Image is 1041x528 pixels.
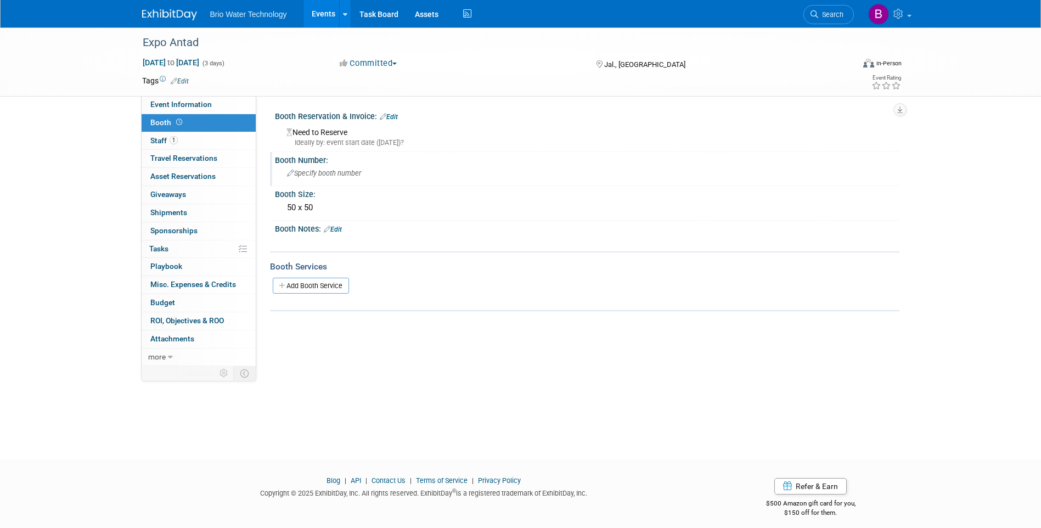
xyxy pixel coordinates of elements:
span: | [342,476,349,485]
span: Asset Reservations [150,172,216,181]
a: Contact Us [372,476,406,485]
a: Add Booth Service [273,278,349,294]
a: Shipments [142,204,256,222]
div: In-Person [876,59,902,68]
span: | [407,476,414,485]
span: | [363,476,370,485]
a: Sponsorships [142,222,256,240]
span: Staff [150,136,178,145]
div: Booth Reservation & Invoice: [275,108,899,122]
a: API [351,476,361,485]
div: Event Format [789,57,902,74]
span: Shipments [150,208,187,217]
div: Booth Notes: [275,221,899,235]
a: Misc. Expenses & Credits [142,276,256,294]
div: Ideally by: event start date ([DATE])? [286,138,891,148]
td: Tags [142,75,189,86]
span: [DATE] [DATE] [142,58,200,68]
a: Blog [327,476,340,485]
div: Booth Services [270,261,899,273]
button: Committed [336,58,401,69]
span: (3 days) [201,60,224,67]
a: Staff1 [142,132,256,150]
a: Refer & Earn [774,478,847,495]
a: Budget [142,294,256,312]
span: Playbook [150,262,182,271]
span: more [148,352,166,361]
a: Search [803,5,854,24]
div: $150 off for them. [722,508,899,518]
a: Edit [380,113,398,121]
div: Booth Size: [275,186,899,200]
div: Expo Antad [139,33,837,53]
span: Misc. Expenses & Credits [150,280,236,289]
a: Travel Reservations [142,150,256,167]
a: Giveaways [142,186,256,204]
span: to [166,58,176,67]
span: Giveaways [150,190,186,199]
span: Attachments [150,334,194,343]
img: Brandye Gahagan [868,4,889,25]
div: Copyright © 2025 ExhibitDay, Inc. All rights reserved. ExhibitDay is a registered trademark of Ex... [142,486,706,498]
a: Edit [324,226,342,233]
span: Budget [150,298,175,307]
span: | [469,476,476,485]
div: Need to Reserve [283,124,891,148]
span: Jal., [GEOGRAPHIC_DATA] [604,60,685,69]
div: $500 Amazon gift card for you, [722,492,899,517]
span: Specify booth number [287,169,361,177]
img: Format-Inperson.png [863,59,874,68]
a: Tasks [142,240,256,258]
a: ROI, Objectives & ROO [142,312,256,330]
span: Booth [150,118,184,127]
div: 50 x 50 [283,199,891,216]
a: Terms of Service [416,476,468,485]
span: Brio Water Technology [210,10,287,19]
span: Travel Reservations [150,154,217,162]
a: Attachments [142,330,256,348]
a: Playbook [142,258,256,276]
span: Search [818,10,843,19]
span: ROI, Objectives & ROO [150,316,224,325]
span: Tasks [149,244,168,253]
a: Event Information [142,96,256,114]
span: Booth not reserved yet [174,118,184,126]
a: Privacy Policy [478,476,521,485]
div: Event Rating [871,75,901,81]
sup: ® [452,488,456,494]
span: Event Information [150,100,212,109]
span: 1 [170,136,178,144]
span: Sponsorships [150,226,198,235]
td: Toggle Event Tabs [233,366,256,380]
a: Asset Reservations [142,168,256,186]
a: Edit [171,77,189,85]
a: more [142,349,256,366]
td: Personalize Event Tab Strip [215,366,234,380]
a: Booth [142,114,256,132]
img: ExhibitDay [142,9,197,20]
div: Booth Number: [275,152,899,166]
